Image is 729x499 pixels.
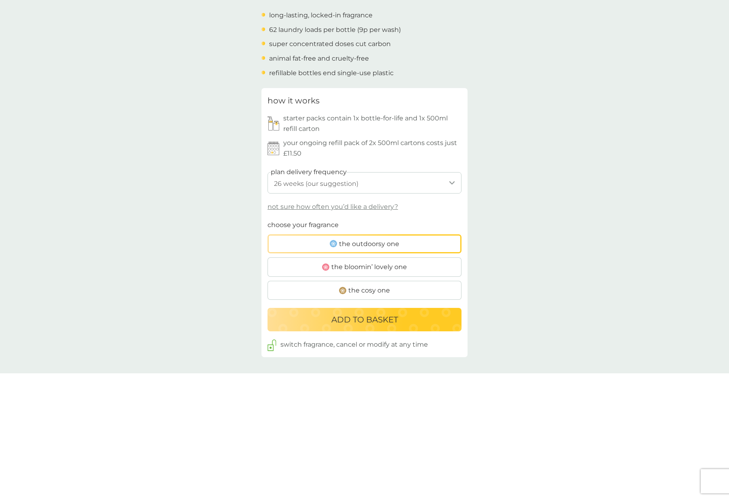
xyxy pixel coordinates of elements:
p: not sure how often you’d like a delivery? [268,202,398,212]
p: long-lasting, locked-in fragrance [269,10,373,21]
p: your ongoing refill pack of 2x 500ml cartons costs just £11.50 [283,138,461,158]
span: the outdoorsy one [339,239,399,249]
span: the cosy one [348,285,390,296]
p: switch fragrance, cancel or modify at any time [280,339,428,350]
p: refillable bottles end single-use plastic [269,68,394,78]
button: ADD TO BASKET [268,308,461,331]
label: plan delivery frequency [271,167,347,177]
h3: how it works [268,94,320,107]
p: choose your fragrance [268,220,339,230]
p: starter packs contain 1x bottle-for-life and 1x 500ml refill carton [283,113,461,134]
p: super concentrated doses cut carbon [269,39,391,49]
p: ADD TO BASKET [331,313,398,326]
p: 62 laundry loads per bottle (9p per wash) [269,25,401,35]
span: the bloomin’ lovely one [331,262,407,272]
p: animal fat-free and cruelty-free [269,53,369,64]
